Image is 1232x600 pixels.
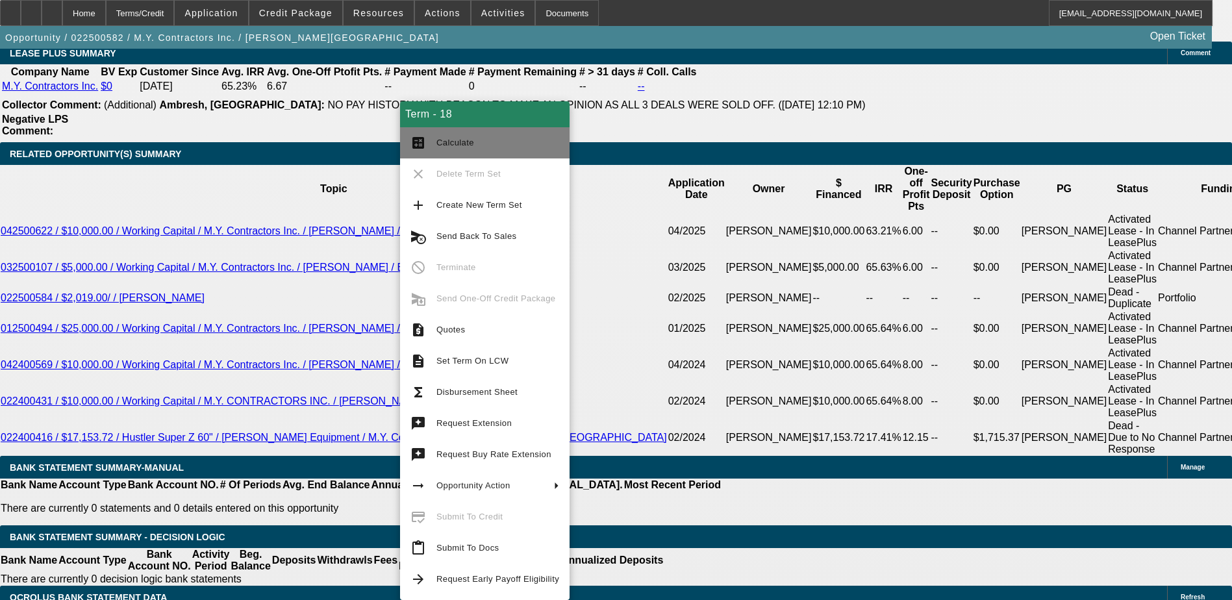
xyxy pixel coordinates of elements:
[865,165,901,213] th: IRR
[436,325,465,334] span: Quotes
[1107,213,1157,249] td: Activated Lease - In LeasePlus
[175,1,247,25] button: Application
[436,449,551,459] span: Request Buy Rate Extension
[1,503,721,514] p: There are currently 0 statements and 0 details entered on this opportunity
[668,310,725,347] td: 01/2025
[865,347,901,383] td: 65.64%
[902,419,931,456] td: 12.15
[415,1,470,25] button: Actions
[812,310,865,347] td: $25,000.00
[259,8,333,18] span: Credit Package
[468,80,577,93] td: 0
[812,383,865,419] td: $10,000.00
[865,419,901,456] td: 17.41%
[316,548,373,573] th: Withdrawls
[10,48,116,58] span: LEASE PLUS SUMMARY
[973,249,1021,286] td: $0.00
[410,447,426,462] mat-icon: try
[221,66,264,77] b: Avg. IRR
[221,80,265,93] td: 65.23%
[469,66,577,77] b: # Payment Remaining
[1107,165,1157,213] th: Status
[5,32,439,43] span: Opportunity / 022500582 / M.Y. Contractors Inc. / [PERSON_NAME][GEOGRAPHIC_DATA]
[1107,383,1157,419] td: Activated Lease - In LeasePlus
[436,481,510,490] span: Opportunity Action
[410,384,426,400] mat-icon: functions
[902,286,931,310] td: --
[410,540,426,556] mat-icon: content_paste
[812,213,865,249] td: $10,000.00
[1021,249,1108,286] td: [PERSON_NAME]
[271,548,317,573] th: Deposits
[1,359,468,370] a: 042400569 / $10,000.00 / Working Capital / M.Y. Contractors Inc. / [PERSON_NAME] / BFC19720-02
[902,249,931,286] td: 6.00
[220,479,282,492] th: # Of Periods
[139,80,220,93] td: [DATE]
[481,8,525,18] span: Activities
[370,479,473,492] th: Annualized Deposits
[1,225,468,236] a: 042500622 / $10,000.00 / Working Capital / M.Y. Contractors Inc. / [PERSON_NAME] / BFC19720-05
[973,286,1021,310] td: --
[436,418,512,428] span: Request Extension
[436,356,509,366] span: Set Term On LCW
[471,1,535,25] button: Activities
[560,548,664,573] th: Annualized Deposits
[623,479,722,492] th: Most Recent Period
[58,479,127,492] th: Account Type
[973,383,1021,419] td: $0.00
[725,213,812,249] td: [PERSON_NAME]
[668,286,725,310] td: 02/2025
[931,310,973,347] td: --
[101,66,137,77] b: BV Exp
[812,419,865,456] td: $17,153.72
[249,1,342,25] button: Credit Package
[973,419,1021,456] td: $1,715.37
[58,548,127,573] th: Account Type
[127,548,192,573] th: Bank Account NO.
[400,101,570,127] div: Term - 18
[2,99,101,110] b: Collector Comment:
[230,548,271,573] th: Beg. Balance
[668,165,725,213] th: Application Date
[973,165,1021,213] th: Purchase Option
[127,479,220,492] th: Bank Account NO.
[865,249,901,286] td: 65.63%
[410,322,426,338] mat-icon: request_quote
[344,1,414,25] button: Resources
[973,310,1021,347] td: $0.00
[104,99,157,110] span: (Additional)
[410,416,426,431] mat-icon: try
[1107,310,1157,347] td: Activated Lease - In LeasePlus
[1181,49,1211,56] span: Comment
[668,383,725,419] td: 02/2024
[973,213,1021,249] td: $0.00
[865,213,901,249] td: 63.21%
[865,310,901,347] td: 65.64%
[931,347,973,383] td: --
[436,387,518,397] span: Disbursement Sheet
[1021,286,1108,310] td: [PERSON_NAME]
[101,81,112,92] a: $0
[812,286,865,310] td: --
[327,99,865,110] span: NO PAY HISTORY WITH BEACON TO MAKE AN OPINION AS ALL 3 DEALS WERE SOLD OFF. ([DATE] 12:10 PM)
[436,543,499,553] span: Submit To Docs
[1021,347,1108,383] td: [PERSON_NAME]
[1021,165,1108,213] th: PG
[931,165,973,213] th: Security Deposit
[902,165,931,213] th: One-off Profit Pts
[353,8,404,18] span: Resources
[725,165,812,213] th: Owner
[410,353,426,369] mat-icon: description
[973,347,1021,383] td: $0.00
[267,66,382,77] b: Avg. One-Off Ptofit Pts.
[725,286,812,310] td: [PERSON_NAME]
[410,135,426,151] mat-icon: calculate
[668,249,725,286] td: 03/2025
[931,419,973,456] td: --
[1,432,667,443] a: 022400416 / $17,153.72 / Hustler Super Z 60" / [PERSON_NAME] Equipment / M.Y. Contractors Inc. / ...
[384,66,466,77] b: # Payment Made
[140,66,219,77] b: Customer Since
[865,286,901,310] td: --
[902,347,931,383] td: 8.00
[436,138,474,147] span: Calculate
